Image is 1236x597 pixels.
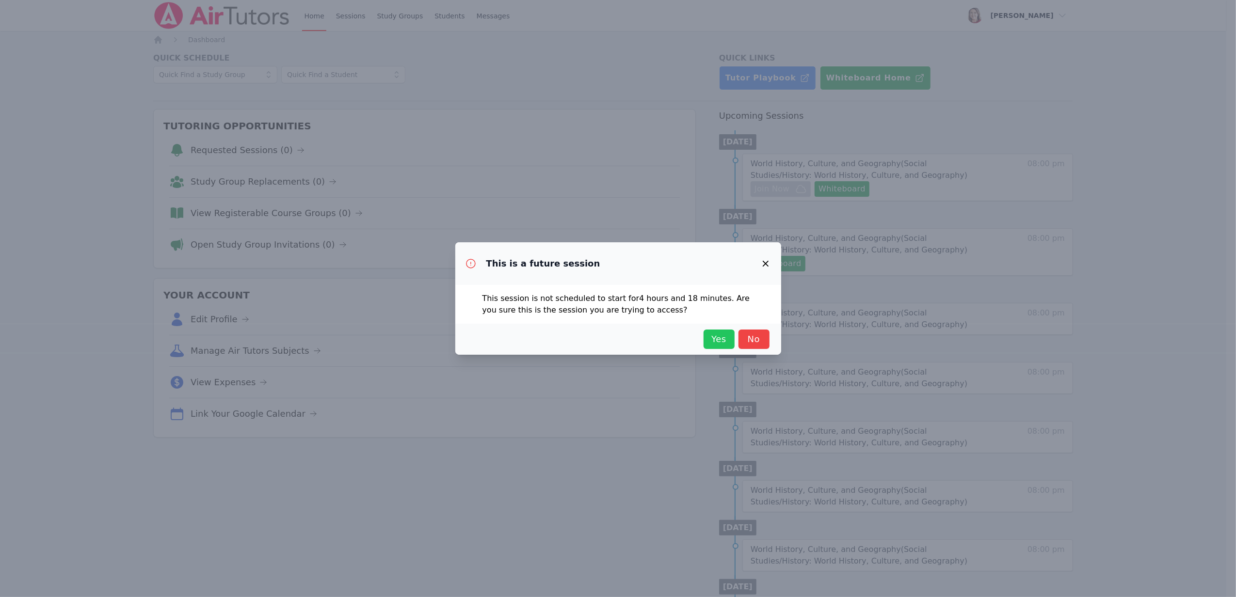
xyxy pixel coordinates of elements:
h3: This is a future session [486,258,600,269]
button: No [738,330,770,349]
span: Yes [708,332,730,346]
button: Yes [704,330,735,349]
p: This session is not scheduled to start for 4 hours and 18 minutes . Are you sure this is the sess... [482,293,754,316]
span: No [743,332,765,346]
